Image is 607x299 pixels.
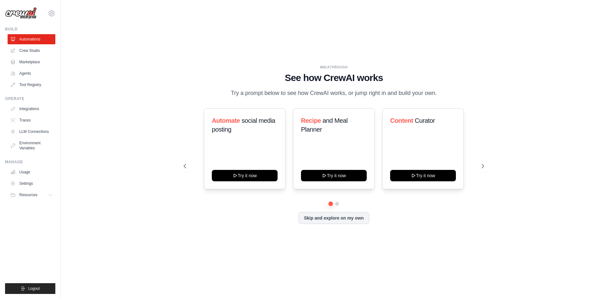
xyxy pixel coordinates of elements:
button: Logout [5,283,55,294]
a: Tool Registry [8,80,55,90]
a: Integrations [8,104,55,114]
a: Crew Studio [8,46,55,56]
a: Agents [8,68,55,78]
a: Traces [8,115,55,125]
span: Resources [19,192,37,197]
span: social media posting [212,117,275,133]
a: Automations [8,34,55,44]
button: Try it now [390,170,456,181]
span: Automate [212,117,240,124]
button: Try it now [301,170,367,181]
a: Settings [8,178,55,189]
img: Logo [5,7,37,19]
button: Resources [8,190,55,200]
span: Content [390,117,413,124]
p: Try a prompt below to see how CrewAI works, or jump right in and build your own. [228,89,440,98]
div: Build [5,27,55,32]
div: WALKTHROUGH [184,65,484,70]
h1: See how CrewAI works [184,72,484,84]
span: Curator [415,117,435,124]
a: Marketplace [8,57,55,67]
div: Manage [5,159,55,165]
a: Usage [8,167,55,177]
a: Environment Variables [8,138,55,153]
div: Operate [5,96,55,101]
button: Skip and explore on my own [298,212,369,224]
a: LLM Connections [8,127,55,137]
button: Try it now [212,170,278,181]
span: and Meal Planner [301,117,347,133]
span: Recipe [301,117,321,124]
span: Logout [28,286,40,291]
